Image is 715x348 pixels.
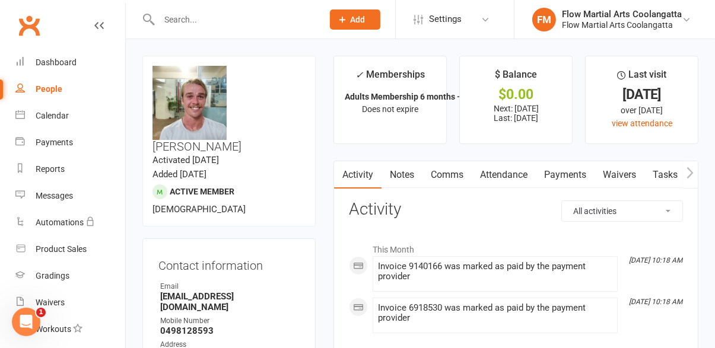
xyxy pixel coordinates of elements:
[532,8,556,31] div: FM
[382,161,422,189] a: Notes
[36,218,84,227] div: Automations
[362,104,418,114] span: Does not expire
[36,308,46,317] span: 1
[422,161,472,189] a: Comms
[345,92,490,101] strong: Adults Membership 6 months - Weekly
[14,11,44,40] a: Clubworx
[15,236,125,263] a: Product Sales
[12,308,40,336] iframe: Intercom live chat
[471,88,561,101] div: $0.00
[36,244,87,254] div: Product Sales
[612,119,672,128] a: view attendance
[349,237,683,256] li: This Month
[36,138,73,147] div: Payments
[15,183,125,209] a: Messages
[378,303,612,323] div: Invoice 6918530 was marked as paid by the payment provider
[152,66,306,153] h3: [PERSON_NAME]
[471,104,561,123] p: Next: [DATE] Last: [DATE]
[170,187,234,196] span: Active member
[495,67,537,88] div: $ Balance
[355,67,425,89] div: Memberships
[15,289,125,316] a: Waivers
[152,169,206,180] time: Added [DATE]
[36,271,69,280] div: Gradings
[160,325,300,336] strong: 0498128593
[351,15,366,24] span: Add
[562,20,682,30] div: Flow Martial Arts Coolangatta
[355,69,363,81] i: ✓
[595,161,644,189] a: Waivers
[36,164,65,174] div: Reports
[36,191,73,200] div: Messages
[472,161,536,189] a: Attendance
[160,291,300,312] strong: [EMAIL_ADDRESS][DOMAIN_NAME]
[15,129,125,156] a: Payments
[36,84,62,94] div: People
[617,67,666,88] div: Last visit
[429,6,462,33] span: Settings
[15,49,125,76] a: Dashboard
[15,103,125,129] a: Calendar
[152,204,246,215] span: [DEMOGRAPHIC_DATA]
[160,281,300,292] div: Email
[349,200,683,219] h3: Activity
[15,316,125,343] a: Workouts
[160,315,300,327] div: Mobile Number
[378,261,612,282] div: Invoice 9140166 was marked as paid by the payment provider
[155,11,314,28] input: Search...
[158,254,300,272] h3: Contact information
[644,161,686,189] a: Tasks
[596,104,687,117] div: over [DATE]
[330,9,380,30] button: Add
[36,111,69,120] div: Calendar
[629,298,682,306] i: [DATE] 10:18 AM
[36,298,65,307] div: Waivers
[15,76,125,103] a: People
[334,161,382,189] a: Activity
[629,256,682,264] i: [DATE] 10:18 AM
[596,88,687,101] div: [DATE]
[15,156,125,183] a: Reports
[36,58,77,67] div: Dashboard
[15,209,125,236] a: Automations
[36,324,71,334] div: Workouts
[152,155,219,165] time: Activated [DATE]
[15,263,125,289] a: Gradings
[562,9,682,20] div: Flow Martial Arts Coolangatta
[536,161,595,189] a: Payments
[152,66,227,140] img: image1692220302.png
